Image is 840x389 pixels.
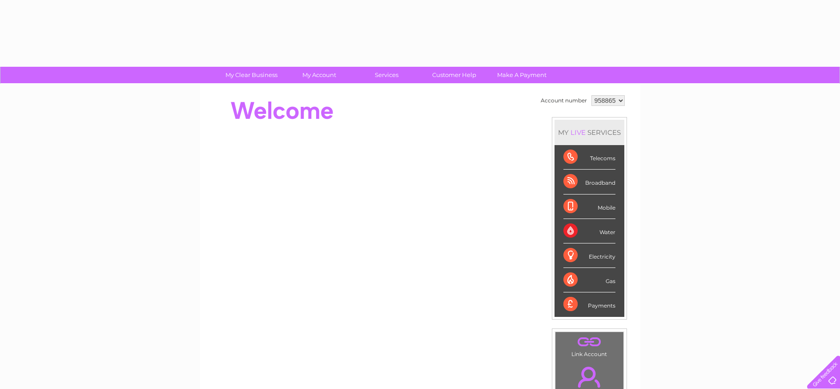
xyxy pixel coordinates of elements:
div: Payments [563,292,615,316]
a: . [558,334,621,350]
div: Gas [563,268,615,292]
a: My Account [282,67,356,83]
div: Telecoms [563,145,615,170]
a: Services [350,67,423,83]
a: Customer Help [418,67,491,83]
a: My Clear Business [215,67,288,83]
div: Broadband [563,170,615,194]
td: Account number [539,93,589,108]
div: LIVE [569,128,587,137]
td: Link Account [555,332,624,360]
a: Make A Payment [485,67,559,83]
div: Water [563,219,615,243]
div: Mobile [563,194,615,219]
div: MY SERVICES [555,120,624,145]
div: Electricity [563,243,615,268]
